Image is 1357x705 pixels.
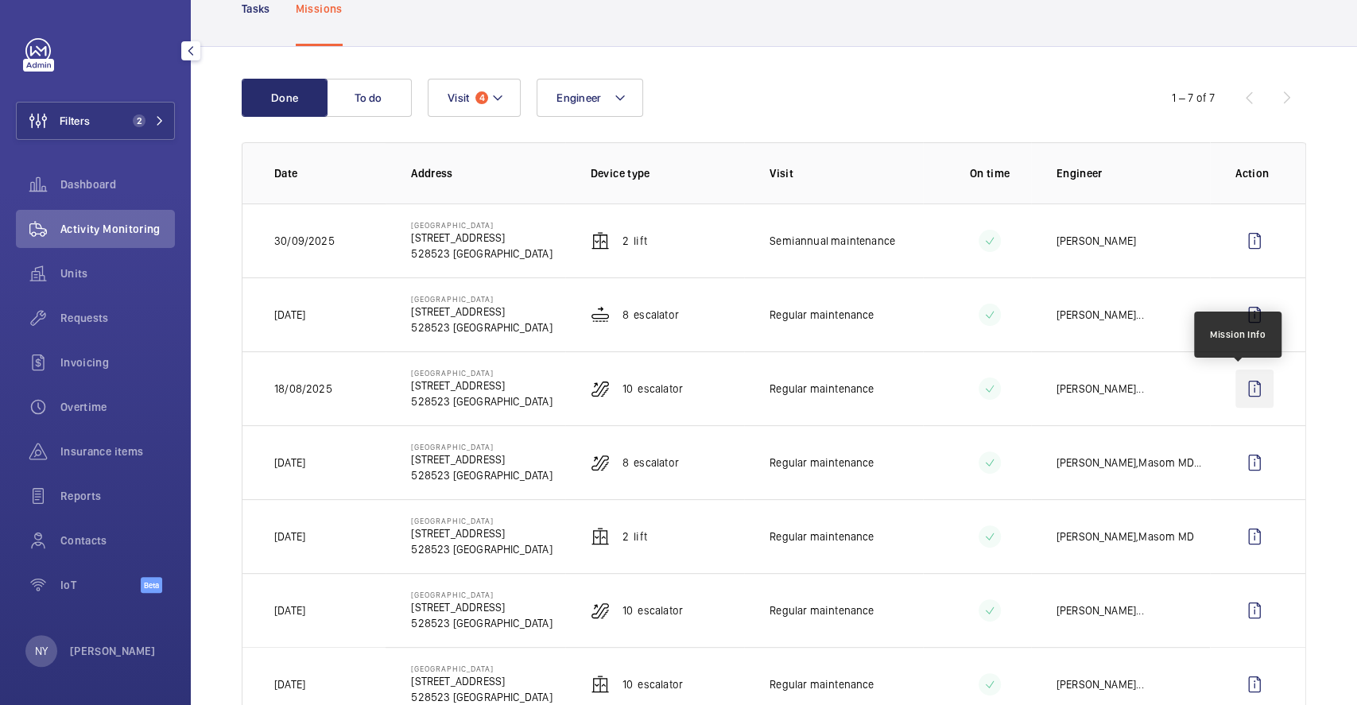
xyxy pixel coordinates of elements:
p: Regular maintenance [770,381,874,397]
p: Device type [591,165,744,181]
p: 528523 [GEOGRAPHIC_DATA] [411,393,552,409]
p: Engineer [1057,165,1210,181]
span: Filters [60,113,90,129]
p: 2 Lift [622,529,647,544]
p: Regular maintenance [770,307,874,323]
span: Invoicing [60,354,175,370]
p: 528523 [GEOGRAPHIC_DATA] [411,615,552,631]
span: Dashboard [60,176,175,192]
p: [STREET_ADDRESS] [411,304,552,320]
p: [STREET_ADDRESS] [411,230,552,246]
p: Regular maintenance [770,602,874,618]
p: Semiannual maintenance [770,233,895,249]
p: [PERSON_NAME] , [1057,529,1139,544]
p: 528523 [GEOGRAPHIC_DATA] [411,689,552,705]
p: NY [35,643,48,659]
p: On time [948,165,1030,181]
p: Tasks [242,1,270,17]
p: 528523 [GEOGRAPHIC_DATA] [411,320,552,335]
button: To do [326,79,412,117]
p: [PERSON_NAME] [1057,676,1136,692]
p: Masom MD [1138,455,1193,471]
span: 4 [475,91,488,104]
p: Regular maintenance [770,529,874,544]
p: Regular maintenance [770,676,874,692]
span: Units [60,265,175,281]
p: [STREET_ADDRESS] [411,378,552,393]
span: Visit [448,91,469,104]
p: 528523 [GEOGRAPHIC_DATA] [411,467,552,483]
p: 528523 [GEOGRAPHIC_DATA] [411,246,552,261]
p: Regular maintenance [770,455,874,471]
img: escalator.svg [591,601,610,620]
div: ... [1057,381,1144,397]
p: [GEOGRAPHIC_DATA] [411,220,552,230]
p: [PERSON_NAME] [1057,233,1136,249]
p: 2 Lift [622,233,647,249]
p: Address [411,165,564,181]
div: Mission Info [1210,327,1266,342]
p: [PERSON_NAME] [1057,381,1136,397]
p: Masom MD [1138,529,1193,544]
p: [GEOGRAPHIC_DATA] [411,664,552,673]
div: ... [1057,676,1144,692]
p: [PERSON_NAME] [70,643,156,659]
button: Done [242,79,328,117]
p: [DATE] [274,529,305,544]
p: [PERSON_NAME] [1057,307,1136,323]
p: [STREET_ADDRESS] [411,451,552,467]
span: IoT [60,577,141,593]
p: 10 Escalator [622,602,683,618]
p: [GEOGRAPHIC_DATA] [411,368,552,378]
span: Engineer [556,91,601,104]
p: [PERSON_NAME] , [1057,455,1139,471]
img: elevator.svg [591,231,610,250]
span: Requests [60,310,175,326]
p: 10 Escalator [622,381,683,397]
p: Date [274,165,386,181]
span: Insurance items [60,444,175,459]
span: 2 [133,114,145,127]
p: [STREET_ADDRESS] [411,673,552,689]
p: [GEOGRAPHIC_DATA] [411,442,552,451]
p: Missions [296,1,343,17]
p: 528523 [GEOGRAPHIC_DATA] [411,541,552,557]
p: [GEOGRAPHIC_DATA] [411,590,552,599]
p: 10 Escalator [622,676,683,692]
span: Reports [60,488,175,504]
div: ... [1057,455,1202,471]
img: elevator.svg [591,527,610,546]
p: Visit [770,165,923,181]
p: [DATE] [274,455,305,471]
div: ... [1057,307,1144,323]
img: escalator.svg [591,379,610,398]
p: [GEOGRAPHIC_DATA] [411,516,552,525]
p: [PERSON_NAME] [1057,602,1136,618]
p: 8 Escalator [622,307,679,323]
span: Beta [141,577,162,593]
p: 30/09/2025 [274,233,335,249]
img: moving_walk.svg [591,305,610,324]
p: [DATE] [274,676,305,692]
button: Visit4 [428,79,521,117]
div: ... [1057,602,1144,618]
span: Contacts [60,533,175,548]
p: [DATE] [274,307,305,323]
span: Overtime [60,399,175,415]
p: [GEOGRAPHIC_DATA] [411,294,552,304]
p: [DATE] [274,602,305,618]
p: [STREET_ADDRESS] [411,525,552,541]
img: elevator.svg [591,675,610,694]
p: [STREET_ADDRESS] [411,599,552,615]
button: Filters2 [16,102,175,140]
img: escalator.svg [591,453,610,472]
div: 1 – 7 of 7 [1172,90,1215,106]
p: Action [1235,165,1274,181]
button: Engineer [537,79,643,117]
p: 18/08/2025 [274,381,332,397]
p: 8 Escalator [622,455,679,471]
span: Activity Monitoring [60,221,175,237]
